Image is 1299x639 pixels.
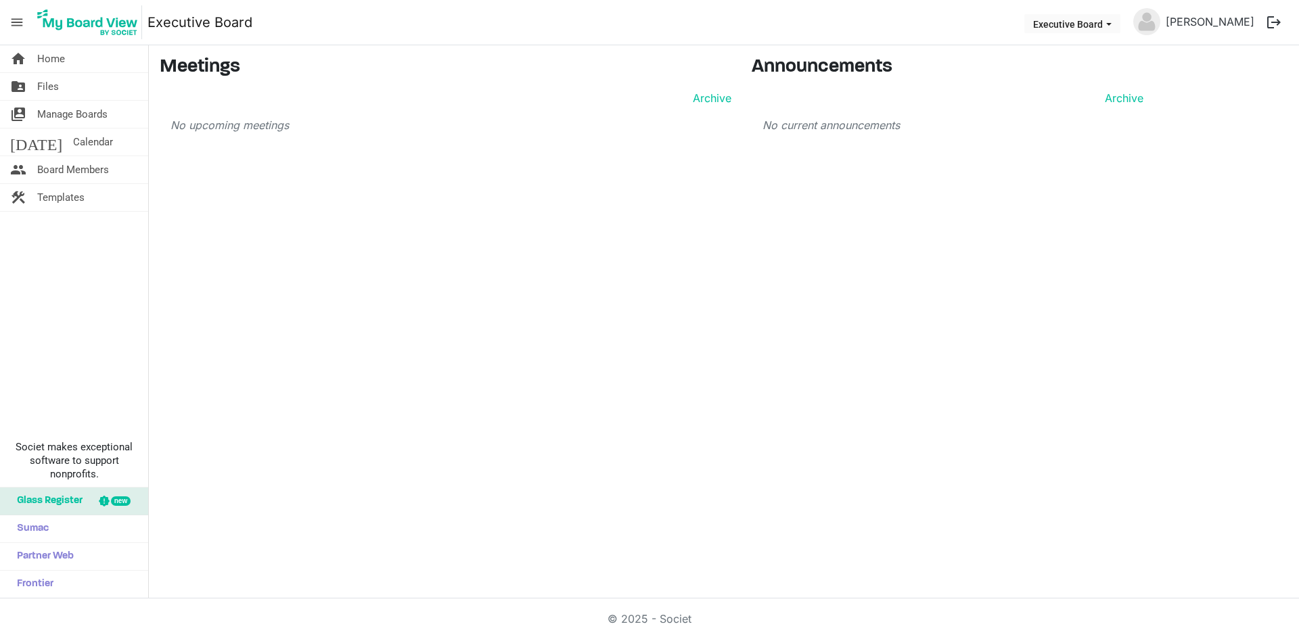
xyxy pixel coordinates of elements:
[37,184,85,211] span: Templates
[1260,8,1288,37] button: logout
[752,56,1154,79] h3: Announcements
[170,117,731,133] p: No upcoming meetings
[10,73,26,100] span: folder_shared
[1133,8,1160,35] img: no-profile-picture.svg
[10,184,26,211] span: construction
[73,128,113,156] span: Calendar
[147,9,252,36] a: Executive Board
[37,73,59,100] span: Files
[160,56,731,79] h3: Meetings
[10,571,53,598] span: Frontier
[37,101,108,128] span: Manage Boards
[1099,90,1143,106] a: Archive
[37,45,65,72] span: Home
[4,9,30,35] span: menu
[37,156,109,183] span: Board Members
[10,488,83,515] span: Glass Register
[10,101,26,128] span: switch_account
[6,440,142,481] span: Societ makes exceptional software to support nonprofits.
[687,90,731,106] a: Archive
[1160,8,1260,35] a: [PERSON_NAME]
[608,612,691,625] a: © 2025 - Societ
[1024,14,1120,33] button: Executive Board dropdownbutton
[10,45,26,72] span: home
[111,496,131,506] div: new
[10,128,62,156] span: [DATE]
[10,515,49,542] span: Sumac
[10,156,26,183] span: people
[33,5,142,39] img: My Board View Logo
[762,117,1143,133] p: No current announcements
[33,5,147,39] a: My Board View Logo
[10,543,74,570] span: Partner Web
